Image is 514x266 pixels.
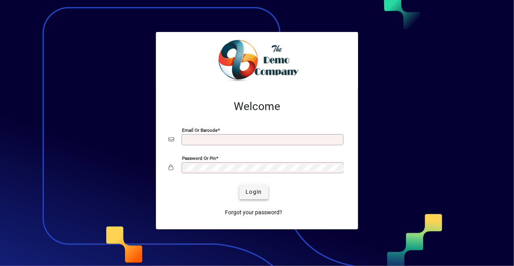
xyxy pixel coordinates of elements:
[239,185,268,199] button: Login
[182,155,216,161] mat-label: Password or Pin
[222,206,286,220] a: Forgot your password?
[182,127,218,133] mat-label: Email or Barcode
[225,208,283,217] span: Forgot your password?
[169,100,345,113] h2: Welcome
[246,188,262,196] span: Login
